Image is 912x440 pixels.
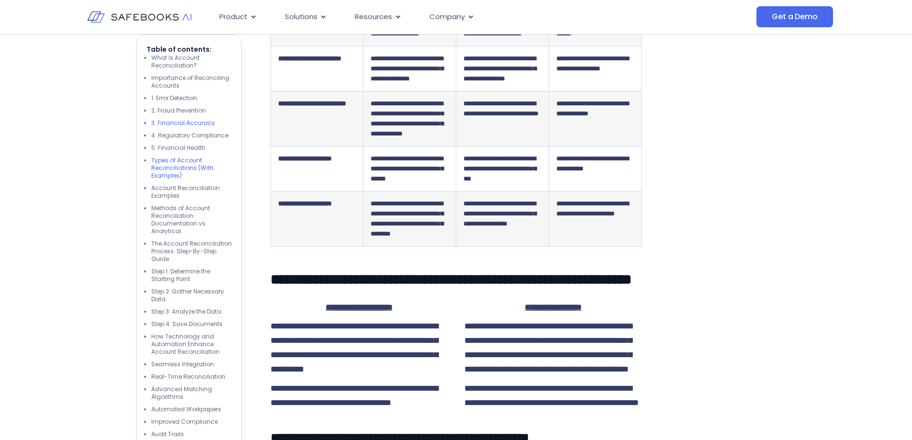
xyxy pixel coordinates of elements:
[151,308,232,316] li: Step 3: Analyze the Data
[151,119,232,127] li: 3. Financial Accuracy
[151,204,232,235] li: Methods of Account Reconciliation: Documentation vs. Analytical
[151,418,232,426] li: Improved Compliance
[151,333,232,356] li: How Technology and Automation Enhance Account Reconciliation
[212,8,661,26] div: Menu Toggle
[151,406,232,413] li: Automated Workpapers
[151,361,232,368] li: Seamless Integration
[151,74,232,90] li: Importance of Reconciling Accounts
[151,268,232,283] li: Step 1: Determine the Starting Point
[219,11,248,23] span: Product
[151,430,232,438] li: Audit Trails
[772,12,817,22] span: Get a Demo
[151,132,232,139] li: 4. Regulatory Compliance
[151,385,232,401] li: Advanced Matching Algorithms
[355,11,392,23] span: Resources
[151,184,232,200] li: Account Reconciliation Examples
[756,6,833,27] a: Get a Demo
[151,107,232,114] li: 2. Fraud Prevention
[151,94,232,102] li: 1. Error Detection
[151,157,232,180] li: Types of Account Reconciliations (With Examples)
[429,11,465,23] span: Company
[151,373,232,381] li: Real-Time Reconciliation
[151,144,232,152] li: 5. Financial Health
[285,11,317,23] span: Solutions
[151,54,232,69] li: What Is Account Reconciliation?
[146,45,232,54] p: Table of contents:
[212,8,661,26] nav: Menu
[151,320,232,328] li: Step 4: Save Documents
[151,240,232,263] li: The Account Reconciliation Process: Step-By-Step Guide
[151,288,232,303] li: Step 2: Gather Necessary Data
